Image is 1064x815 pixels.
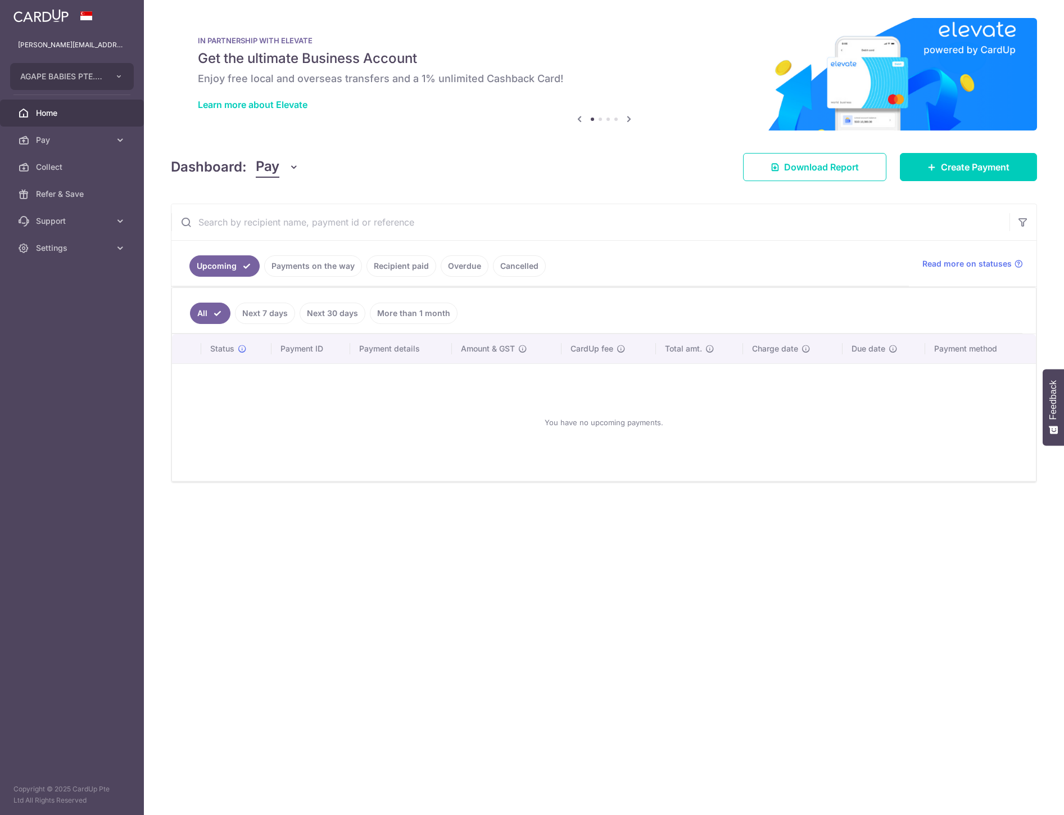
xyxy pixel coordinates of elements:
span: Refer & Save [36,188,110,200]
span: Total amt. [665,343,702,354]
span: Pay [256,156,279,178]
span: Download Report [784,160,859,174]
span: Charge date [752,343,798,354]
th: Payment ID [271,334,350,363]
th: Payment method [925,334,1036,363]
a: Upcoming [189,255,260,277]
span: Amount & GST [461,343,515,354]
span: Home [36,107,110,119]
h4: Dashboard: [171,157,247,177]
a: Recipient paid [366,255,436,277]
span: Support [36,215,110,227]
span: Settings [36,242,110,254]
th: Payment details [350,334,452,363]
button: AGAPE BABIES PTE. LTD. [10,63,134,90]
span: Status [210,343,234,354]
h5: Get the ultimate Business Account [198,49,1010,67]
div: You have no upcoming payments. [185,373,1022,472]
img: Renovation banner [171,18,1037,130]
button: Feedback - Show survey [1043,369,1064,445]
p: [PERSON_NAME][EMAIL_ADDRESS][DOMAIN_NAME] [18,39,126,51]
span: Collect [36,161,110,173]
span: AGAPE BABIES PTE. LTD. [20,71,103,82]
span: Create Payment [941,160,1009,174]
a: Create Payment [900,153,1037,181]
p: IN PARTNERSHIP WITH ELEVATE [198,36,1010,45]
a: Payments on the way [264,255,362,277]
img: CardUp [13,9,69,22]
h6: Enjoy free local and overseas transfers and a 1% unlimited Cashback Card! [198,72,1010,85]
span: Read more on statuses [922,258,1012,269]
button: Pay [256,156,299,178]
a: Read more on statuses [922,258,1023,269]
a: Download Report [743,153,886,181]
span: Due date [852,343,885,354]
a: Cancelled [493,255,546,277]
a: Overdue [441,255,488,277]
input: Search by recipient name, payment id or reference [171,204,1009,240]
a: Learn more about Elevate [198,99,307,110]
span: Feedback [1048,380,1058,420]
span: CardUp fee [571,343,613,354]
a: More than 1 month [370,303,458,324]
a: All [190,303,230,324]
a: Next 7 days [235,303,295,324]
a: Next 30 days [300,303,365,324]
span: Pay [36,134,110,146]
